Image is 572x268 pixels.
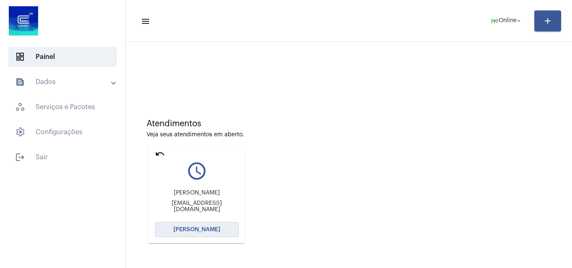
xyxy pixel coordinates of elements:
[147,119,551,128] div: Atendimentos
[499,18,517,24] span: Online
[141,16,149,26] mat-icon: sidenav icon
[8,47,117,67] span: Painel
[155,222,239,237] button: [PERSON_NAME]
[8,122,117,142] span: Configurações
[515,17,523,25] mat-icon: arrow_drop_down
[15,152,25,162] mat-icon: sidenav icon
[543,16,553,26] mat-icon: add
[155,149,165,159] mat-icon: undo
[7,4,40,38] img: d4669ae0-8c07-2337-4f67-34b0df7f5ae4.jpeg
[5,72,125,92] mat-expansion-panel-header: sidenav iconDados
[15,77,25,87] mat-icon: sidenav icon
[8,97,117,117] span: Serviços e Pacotes
[8,147,117,167] span: Sair
[15,102,25,112] span: sidenav icon
[155,200,239,213] div: [EMAIL_ADDRESS][DOMAIN_NAME]
[147,132,551,138] div: Veja seus atendimentos em aberto.
[490,17,499,25] mat-icon: online_prediction
[15,52,25,62] span: sidenav icon
[15,77,112,87] mat-panel-title: Dados
[155,161,239,181] mat-icon: query_builder
[15,127,25,137] span: sidenav icon
[485,13,528,29] button: Online
[173,227,220,232] span: [PERSON_NAME]
[155,190,239,196] div: [PERSON_NAME]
